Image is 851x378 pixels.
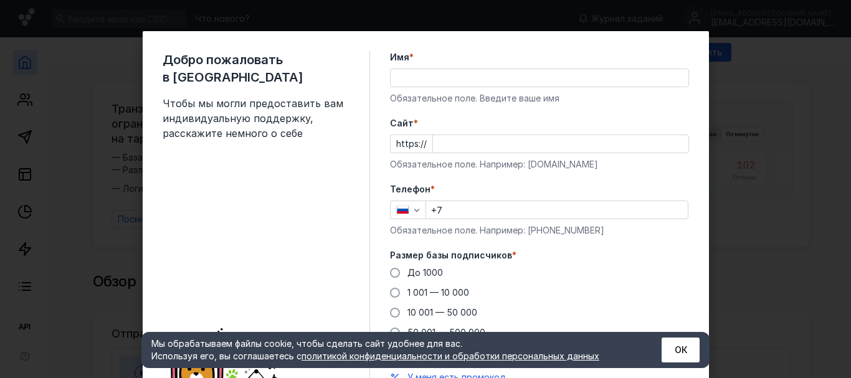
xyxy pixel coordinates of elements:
[407,307,477,318] span: 10 001 — 50 000
[390,117,414,130] span: Cайт
[163,96,349,141] span: Чтобы мы могли предоставить вам индивидуальную поддержку, расскажите немного о себе
[407,287,469,298] span: 1 001 — 10 000
[407,267,443,278] span: До 1000
[390,183,430,196] span: Телефон
[390,92,689,105] div: Обязательное поле. Введите ваше имя
[302,351,599,361] a: политикой конфиденциальности и обработки персональных данных
[151,338,631,362] div: Мы обрабатываем файлы cookie, чтобы сделать сайт удобнее для вас. Используя его, вы соглашаетесь c
[390,224,689,237] div: Обязательное поле. Например: [PHONE_NUMBER]
[662,338,700,362] button: ОК
[163,51,349,86] span: Добро пожаловать в [GEOGRAPHIC_DATA]
[407,327,485,338] span: 50 001 — 500 000
[390,158,689,171] div: Обязательное поле. Например: [DOMAIN_NAME]
[390,51,409,64] span: Имя
[390,249,512,262] span: Размер базы подписчиков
